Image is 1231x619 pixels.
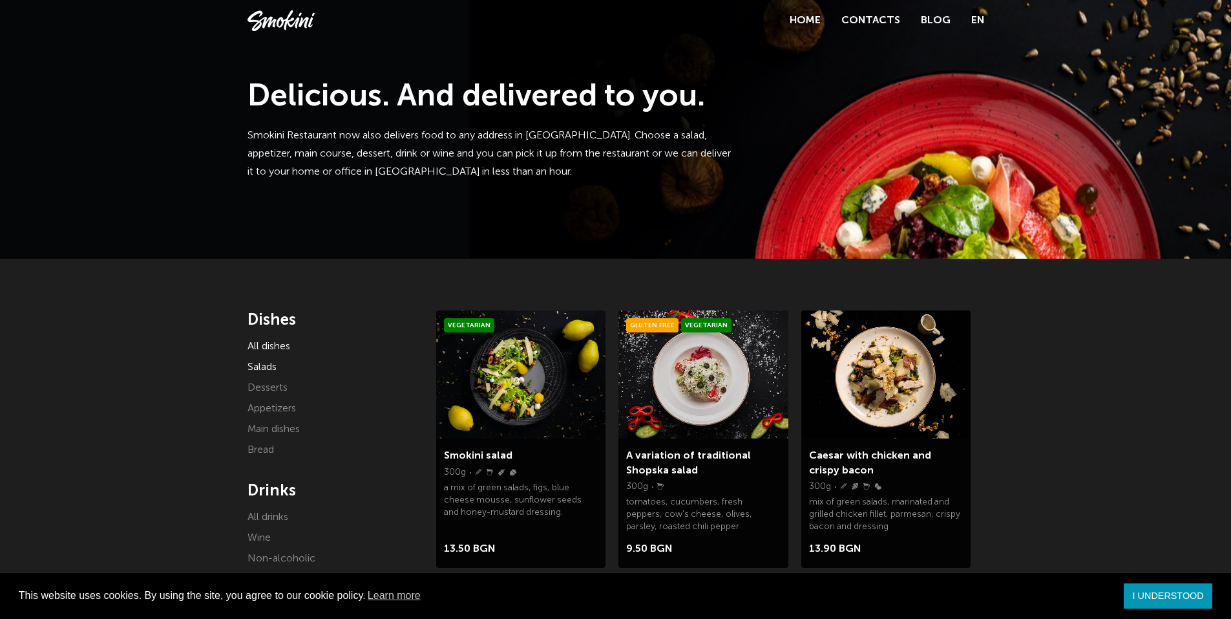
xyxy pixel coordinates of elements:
font: 300g [626,483,648,491]
font: 9.50 BGN [626,544,672,554]
img: Eggs.svg [875,483,881,490]
font: Learn more [368,590,421,601]
img: a0bd2dfa7939bea41583f5152c5e58f3001739ca23e674f59b2584116c8911d2.jpeg [801,310,971,439]
a: Wine [247,533,271,543]
img: Smokini_Winter_Menu_6.jpg [618,310,788,439]
img: Sinape.svg [498,469,505,475]
a: Contacts [841,16,900,26]
font: Dishes [247,312,296,328]
font: Vegetarian [448,322,490,329]
font: 300g [444,468,466,477]
font: This website uses cookies. By using the site, you agree to our cookie policy. [19,590,366,601]
img: Nuts.svg [510,469,516,475]
img: Wheat.svg [840,483,847,490]
a: Bread [247,445,274,455]
a: All dishes [247,342,290,352]
img: Milk.svg [863,483,870,490]
a: All drinks [247,512,288,523]
font: 300g [809,483,831,491]
a: dismiss cookie message [1124,583,1212,609]
font: Smokini Restaurant now also delivers food to any address in [GEOGRAPHIC_DATA]. Choose a salad, ap... [247,131,731,177]
font: 13.50 BGN [444,544,495,554]
img: Wheat.svg [475,469,481,475]
font: Delicious. And delivered to you. [247,81,705,113]
a: Non-alcoholic [247,554,315,564]
a: Blog [921,16,951,26]
font: EN [971,16,984,26]
a: Smokini salad [444,451,512,461]
img: Milk.svg [487,469,493,475]
font: Gluten Free [630,322,675,329]
font: 13.90 BGN [809,544,861,554]
a: Salads [247,362,277,373]
a: Main dishes [247,424,300,435]
img: Milk.svg [657,483,664,490]
img: Fish.svg [852,483,858,490]
a: EN [971,12,984,30]
a: A variation of traditional Shopska salad [626,451,751,475]
img: Smokini_Winter_Menu_21.jpg [436,310,605,439]
a: Caesar with chicken and crispy bacon [809,451,931,475]
font: I UNDERSTOOD [1133,591,1204,601]
a: Home [790,16,821,26]
a: Desserts [247,383,288,393]
font: Vegetarian [685,322,728,329]
font: tomatoes, cucumbers, fresh peppers, cow's cheese, olives, parsley, roasted chili pepper [626,498,752,531]
font: mix of green salads, marinated and grilled chicken fillet, parmesan, crispy bacon and dressing [809,498,960,531]
font: a mix of green salads, figs, blue cheese mousse, sunflower seeds and honey-mustard dressing. [444,484,582,517]
a: learn more about cookies [366,586,423,605]
a: Appetizers [247,404,296,414]
font: Drinks [247,483,296,499]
